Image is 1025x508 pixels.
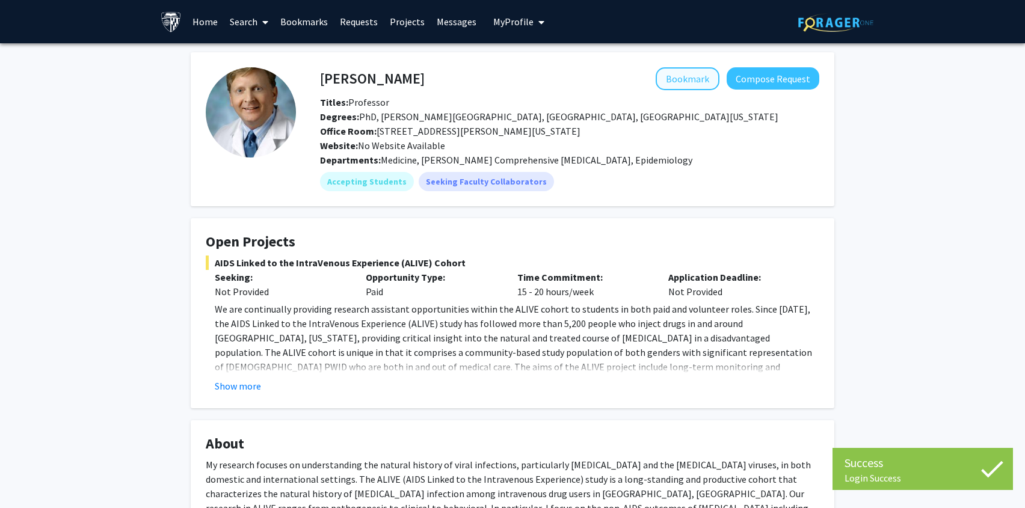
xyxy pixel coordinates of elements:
[274,1,334,43] a: Bookmarks
[320,125,377,137] b: Office Room:
[334,1,384,43] a: Requests
[508,270,659,299] div: 15 - 20 hours/week
[366,270,499,284] p: Opportunity Type:
[215,302,819,446] p: We are continually providing research assistant opportunities within the ALIVE cohort to students...
[431,1,482,43] a: Messages
[659,270,810,299] div: Not Provided
[215,270,348,284] p: Seeking:
[206,233,819,251] h4: Open Projects
[161,11,182,32] img: Johns Hopkins University Logo
[357,270,508,299] div: Paid
[384,1,431,43] a: Projects
[668,270,801,284] p: Application Deadline:
[186,1,224,43] a: Home
[215,284,348,299] div: Not Provided
[320,67,425,90] h4: [PERSON_NAME]
[727,67,819,90] button: Compose Request to Gregory Kirk
[320,111,359,123] b: Degrees:
[845,454,1001,472] div: Success
[224,1,274,43] a: Search
[320,125,580,137] span: [STREET_ADDRESS][PERSON_NAME][US_STATE]
[206,435,819,453] h4: About
[206,67,296,158] img: Profile Picture
[381,154,692,166] span: Medicine, [PERSON_NAME] Comprehensive [MEDICAL_DATA], Epidemiology
[517,270,650,284] p: Time Commitment:
[320,172,414,191] mat-chip: Accepting Students
[493,16,534,28] span: My Profile
[9,454,51,499] iframe: Chat
[320,154,381,166] b: Departments:
[320,139,445,151] span: No Website Available
[206,256,819,270] span: AIDS Linked to the IntraVenous Experience (ALIVE) Cohort
[215,379,261,393] button: Show more
[419,172,554,191] mat-chip: Seeking Faculty Collaborators
[798,13,873,32] img: ForagerOne Logo
[320,139,358,151] b: Website:
[320,96,348,108] b: Titles:
[320,111,778,123] span: PhD, [PERSON_NAME][GEOGRAPHIC_DATA], [GEOGRAPHIC_DATA], [GEOGRAPHIC_DATA][US_STATE]
[656,67,719,90] button: Add Gregory Kirk to Bookmarks
[320,96,389,108] span: Professor
[845,472,1001,484] div: Login Success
